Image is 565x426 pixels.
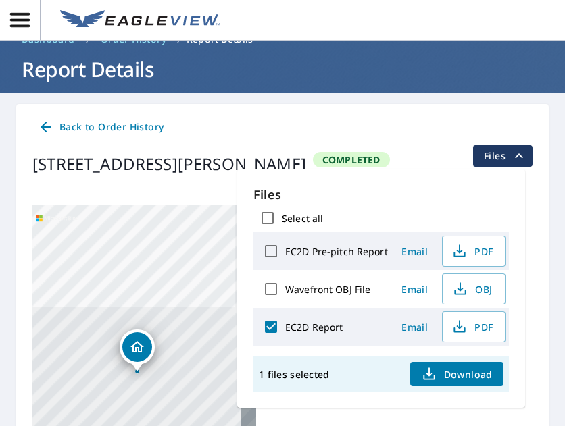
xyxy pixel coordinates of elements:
[399,245,431,258] span: Email
[253,186,509,204] p: Files
[484,148,527,164] span: Files
[442,311,506,342] button: PDF
[451,281,494,297] span: OBJ
[472,145,533,167] button: filesDropdownBtn-67777472
[120,329,155,371] div: Dropped pin, building 1, Residential property, 5101 Hinkley Rd Stockbridge, MI 49285
[451,243,494,259] span: PDF
[282,212,323,225] label: Select all
[52,2,228,38] a: EV Logo
[285,245,388,258] label: EC2D Pre-pitch Report
[38,119,164,136] span: Back to Order History
[285,283,370,296] label: Wavefront OBJ File
[16,55,549,83] h1: Report Details
[60,10,220,30] img: EV Logo
[410,362,503,386] button: Download
[32,115,169,140] a: Back to Order History
[259,368,329,381] p: 1 files selected
[451,319,494,335] span: PDF
[393,241,437,262] button: Email
[399,283,431,296] span: Email
[421,366,493,382] span: Download
[285,321,343,334] label: EC2D Report
[393,279,437,300] button: Email
[399,321,431,334] span: Email
[442,273,506,304] button: OBJ
[393,317,437,338] button: Email
[442,236,506,267] button: PDF
[314,153,389,166] span: Completed
[32,152,306,176] div: [STREET_ADDRESS][PERSON_NAME]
